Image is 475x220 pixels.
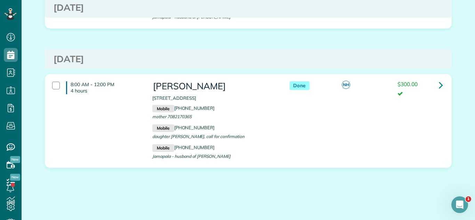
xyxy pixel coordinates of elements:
span: New [10,174,20,181]
span: daughter [PERSON_NAME], call for confirmation [152,134,244,139]
span: mother 7082170365 [152,114,191,119]
h3: [DATE] [54,3,443,13]
iframe: Intercom live chat [451,196,468,213]
span: New [10,156,20,163]
a: Mobile[PHONE_NUMBER] [152,105,215,111]
span: NH [342,81,350,89]
small: Mobile [152,144,174,152]
span: $300.00 [397,81,418,88]
span: Jamapala - husband of [PERSON_NAME] [152,14,231,19]
span: Jamapala - husband of [PERSON_NAME] [152,154,231,159]
span: Done [290,81,309,90]
small: Mobile [152,105,174,113]
p: [STREET_ADDRESS] [152,95,275,101]
span: 1 [466,196,471,202]
h3: [PERSON_NAME] [152,81,275,91]
a: Mobile[PHONE_NUMBER] [152,125,215,130]
h4: 8:00 AM - 12:00 PM [66,81,142,94]
small: Mobile [152,124,174,132]
p: 4 hours [71,88,142,94]
a: Mobile[PHONE_NUMBER] [152,145,215,150]
h3: [DATE] [54,54,443,64]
